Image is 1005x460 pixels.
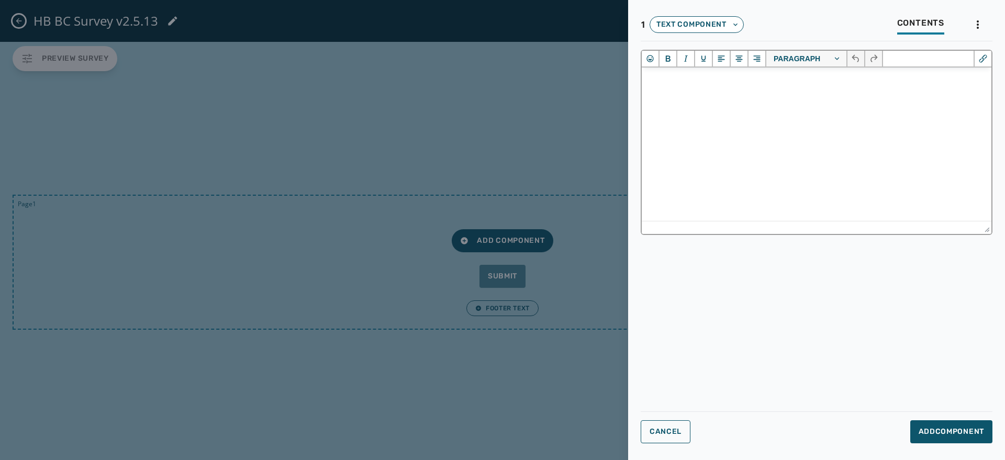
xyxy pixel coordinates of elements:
button: Underline [695,51,713,66]
span: Add Component [919,427,984,437]
button: Align left [713,51,731,66]
div: Press the Up and Down arrow keys to resize the editor. [985,223,990,232]
span: Cancel [650,428,682,436]
body: Rich Text Area [8,8,341,20]
button: Align right [749,51,766,66]
button: Emojis [642,51,660,66]
button: Bold [660,51,677,66]
span: Contents [897,18,944,28]
button: Cancel [641,420,690,443]
button: Redo [865,51,883,66]
button: Italic [677,51,695,66]
button: Align center [731,51,749,66]
span: Paragraph [774,54,820,63]
button: Insert/edit link [974,51,991,66]
span: 1 [641,18,645,31]
button: Block Paragraph [766,51,847,66]
span: Text component [656,19,727,30]
button: Undo [847,51,865,66]
button: Text component [650,16,744,33]
iframe: Rich Text Area [642,68,991,221]
button: Contents [889,13,953,37]
button: AddComponent [910,420,992,443]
